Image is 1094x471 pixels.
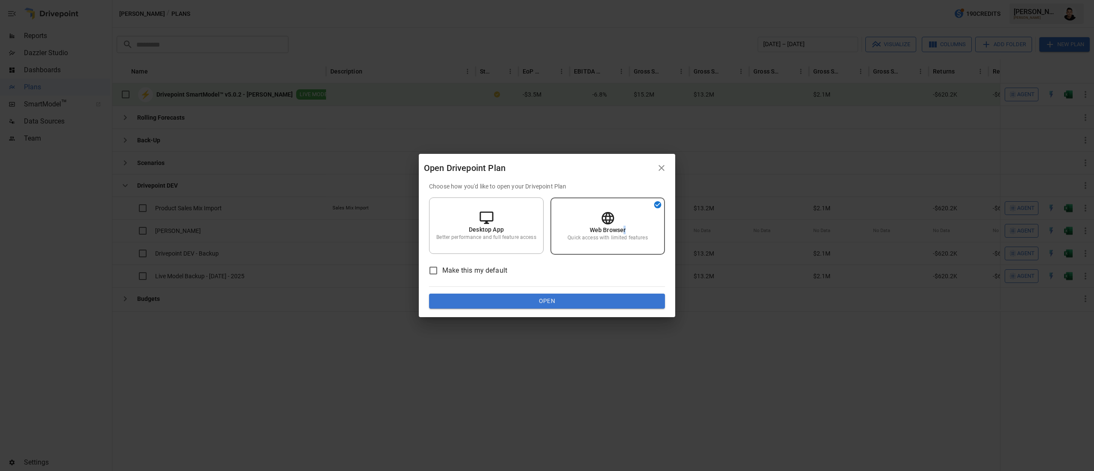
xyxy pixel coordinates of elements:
div: Open Drivepoint Plan [424,161,653,175]
p: Quick access with limited features [568,234,647,241]
button: Open [429,294,665,309]
p: Better performance and full feature access [436,234,536,241]
span: Make this my default [442,265,507,276]
p: Web Browser [590,226,626,234]
p: Desktop App [469,225,504,234]
p: Choose how you'd like to open your Drivepoint Plan [429,182,665,191]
